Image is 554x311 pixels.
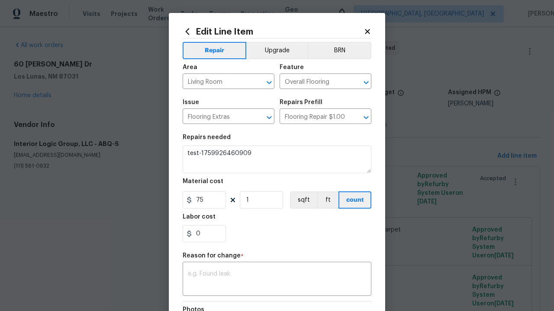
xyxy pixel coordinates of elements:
button: Upgrade [246,42,308,59]
h5: Feature [280,64,304,70]
h5: Labor cost [183,214,216,220]
button: Open [360,76,372,89]
h5: Issue [183,99,199,105]
button: Open [360,111,372,124]
h5: Repairs needed [183,134,231,140]
button: count [338,191,371,209]
h2: Edit Line Item [183,27,364,36]
button: Open [263,76,275,89]
button: Repair [183,42,246,59]
h5: Reason for change [183,253,241,259]
button: sqft [290,191,317,209]
button: BRN [308,42,371,59]
h5: Repairs Prefill [280,99,322,105]
textarea: test-1759926460909 [183,146,371,173]
button: ft [317,191,338,209]
button: Open [263,111,275,124]
h5: Area [183,64,197,70]
h5: Material cost [183,178,223,184]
